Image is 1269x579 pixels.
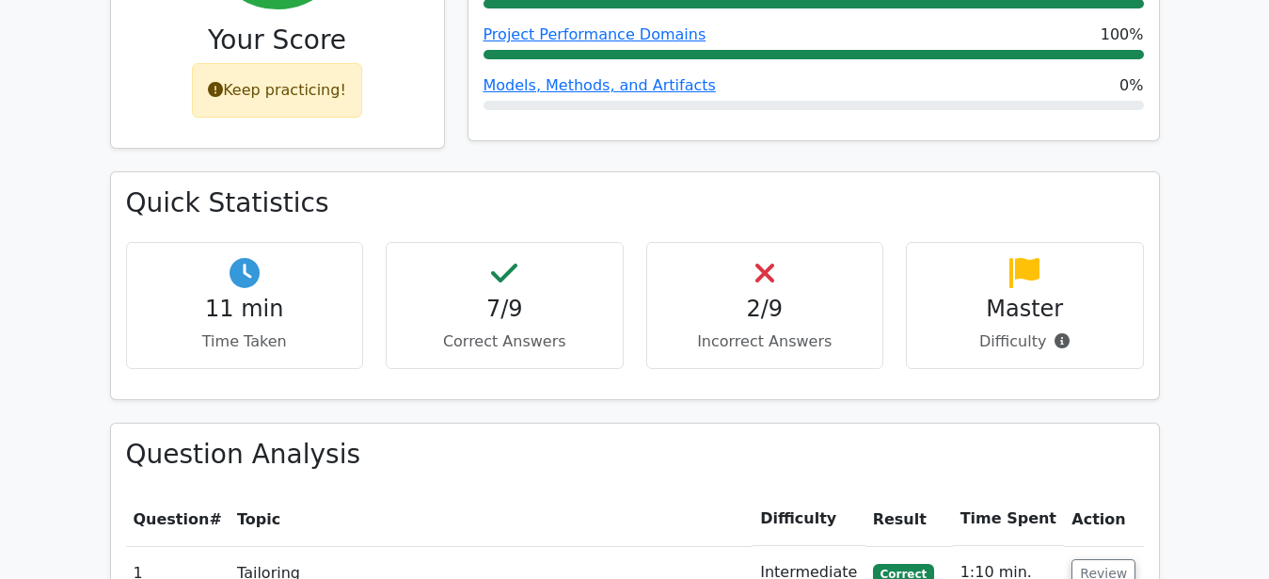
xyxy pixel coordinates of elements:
h3: Your Score [126,24,429,56]
h4: 7/9 [402,296,608,323]
p: Time Taken [142,330,348,353]
a: Models, Methods, and Artifacts [484,76,716,94]
h3: Quick Statistics [126,187,1144,219]
h4: Master [922,296,1128,323]
p: Difficulty [922,330,1128,353]
th: Time Spent [953,492,1065,546]
h3: Question Analysis [126,439,1144,471]
th: Result [865,492,953,546]
p: Correct Answers [402,330,608,353]
th: Topic [230,492,753,546]
th: Action [1064,492,1143,546]
span: 100% [1101,24,1144,46]
h4: 11 min [142,296,348,323]
a: Project Performance Domains [484,25,706,43]
span: Question [134,510,210,528]
p: Incorrect Answers [662,330,868,353]
h4: 2/9 [662,296,868,323]
span: 0% [1119,74,1143,97]
th: # [126,492,230,546]
div: Keep practicing! [192,63,362,118]
th: Difficulty [753,492,865,546]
